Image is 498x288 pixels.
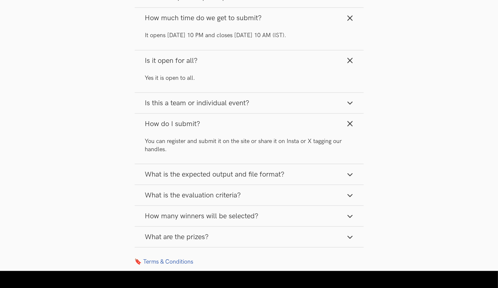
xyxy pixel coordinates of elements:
p: You can register and submit it on the site or share it on Insta or X tagging our handles. [145,137,353,153]
p: It opens [DATE] 10 PM and closes [DATE] 10 AM (IST). [145,31,353,39]
span: How do I submit? [145,120,200,128]
button: Is it open for all? [135,50,364,71]
span: Is this a team or individual event? [145,99,249,108]
span: How many winners will be selected? [145,212,259,221]
a: 🔖 Terms & Conditions [135,258,364,265]
div: Is it open for all? [135,71,364,93]
button: How much time do we get to submit? [135,8,364,28]
p: Yes it is open to all. [145,74,353,82]
span: What are the prizes? [145,233,209,241]
button: What are the prizes? [135,227,364,247]
span: What is the evaluation criteria? [145,191,241,200]
button: What is the expected output and file format? [135,164,364,185]
button: Is this a team or individual event? [135,93,364,113]
span: What is the expected output and file format? [145,170,285,179]
span: Is it open for all? [145,56,198,65]
button: How many winners will be selected? [135,206,364,226]
button: How do I submit? [135,114,364,134]
button: What is the evaluation criteria? [135,185,364,206]
div: How do I submit? [135,134,364,164]
span: How much time do we get to submit? [145,14,262,22]
div: How much time do we get to submit? [135,28,364,50]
